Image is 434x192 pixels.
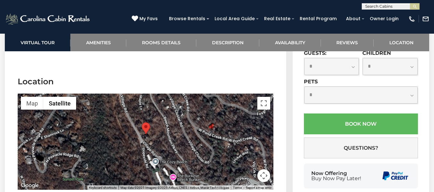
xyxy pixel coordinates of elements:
a: Description [196,34,259,51]
label: Pets [304,79,318,85]
div: Now Offering [311,171,361,181]
button: Toggle fullscreen view [257,97,270,110]
a: Availability [259,34,321,51]
button: Map camera controls [257,169,270,182]
span: My Favs [139,15,158,22]
a: Amenities [70,34,127,51]
a: Local Area Guide [211,14,258,24]
span: Map data ©2025 Imagery ©2025 Airbus, CNES / Airbus, Maxar Technologies [120,186,229,189]
button: Show street map [21,97,43,110]
button: Keyboard shortcuts [89,186,117,190]
button: Show satellite imagery [43,97,76,110]
a: Browse Rentals [166,14,208,24]
a: My Favs [132,15,159,22]
img: mail-regular-white.png [422,15,429,22]
a: Open this area in Google Maps (opens a new window) [19,181,40,190]
span: Buy Now Pay Later! [311,176,361,181]
a: Location [374,34,429,51]
a: Terms [233,186,242,189]
a: Real Estate [261,14,294,24]
img: phone-regular-white.png [408,15,415,22]
div: Village with a View [142,122,150,134]
a: Rental Program [297,14,340,24]
button: Book Now [304,114,418,135]
h3: Location [18,76,273,87]
button: Questions? [304,138,418,159]
a: Reviews [321,34,374,51]
a: Virtual Tour [5,34,70,51]
a: About [343,14,364,24]
label: Children [362,50,391,56]
img: Google [19,181,40,190]
label: Guests: [304,50,326,56]
a: Report a map error [246,186,271,189]
a: Rooms Details [126,34,196,51]
img: White-1-2.png [5,13,92,25]
a: Owner Login [367,14,402,24]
